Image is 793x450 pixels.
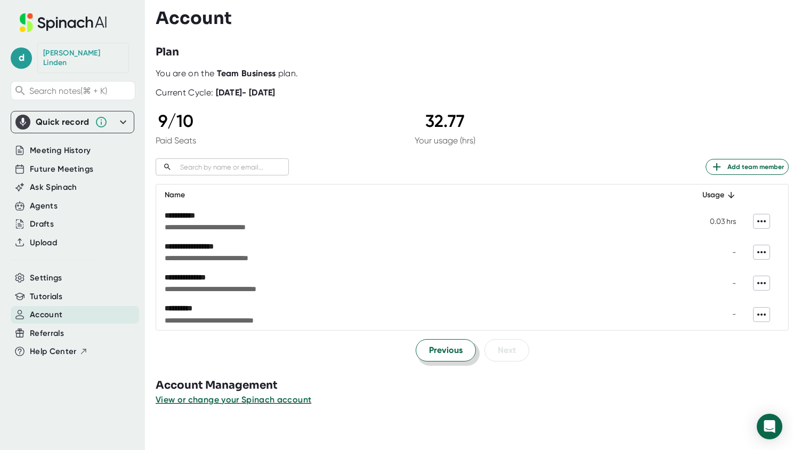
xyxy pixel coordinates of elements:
button: Drafts [30,218,54,230]
div: Usage [691,189,736,202]
span: Search notes (⌘ + K) [29,86,107,96]
h3: Account Management [156,377,793,393]
button: Previous [416,339,476,361]
button: Account [30,309,62,321]
button: View or change your Spinach account [156,393,311,406]
div: 32.77 [415,111,475,131]
button: Meeting History [30,144,91,157]
div: 9 / 10 [156,111,196,131]
div: You are on the plan. [156,68,789,79]
div: Current Cycle: [156,87,276,98]
span: Previous [429,344,463,357]
button: Add team member [706,159,789,175]
h3: Account [156,8,232,28]
td: - [683,268,745,299]
span: Help Center [30,345,77,358]
button: Upload [30,237,57,249]
div: Paid Seats [156,135,196,146]
button: Ask Spinach [30,181,77,194]
td: 0.03 hrs [683,206,745,237]
button: Help Center [30,345,88,358]
button: Future Meetings [30,163,93,175]
button: Next [484,339,529,361]
td: - [683,299,745,330]
button: Tutorials [30,291,62,303]
span: Add team member [710,160,784,173]
td: - [683,237,745,268]
button: Agents [30,200,58,212]
b: [DATE] - [DATE] [216,87,276,98]
div: Quick record [15,111,130,133]
div: Darren Linden [43,49,123,67]
div: Open Intercom Messenger [757,414,782,439]
span: View or change your Spinach account [156,395,311,405]
h3: Plan [156,44,179,60]
div: Name [165,189,674,202]
button: Referrals [30,327,64,340]
b: Team Business [217,68,276,78]
input: Search by name or email... [176,161,289,173]
div: Quick record [36,117,90,127]
span: d [11,47,32,69]
div: Your usage (hrs) [415,135,475,146]
button: Settings [30,272,62,284]
span: Next [498,344,516,357]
